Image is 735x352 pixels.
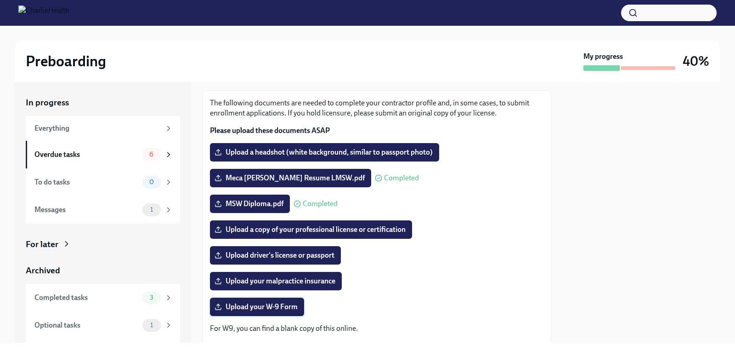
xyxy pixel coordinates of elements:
label: Meca [PERSON_NAME] Resume LMSW.pdf [210,169,371,187]
strong: Please upload these documents ASAP [210,126,330,135]
span: Upload a headshot (white background, similar to passport photo) [216,148,433,157]
label: Upload a headshot (white background, similar to passport photo) [210,143,439,162]
div: Overdue tasks [34,150,139,160]
label: MSW Diploma.pdf [210,195,290,213]
span: 6 [144,151,159,158]
p: For W9, you can find a blank copy of this online. [210,323,543,334]
label: Upload a copy of your professional license or certification [210,220,412,239]
div: To do tasks [34,177,139,187]
span: Meca [PERSON_NAME] Resume LMSW.pdf [216,173,365,183]
a: Messages1 [26,196,180,224]
label: Upload your W-9 Form [210,298,304,316]
strong: If you are an Independent Contractor, below are a few Malpractice Carriers that we suggest: [210,341,499,350]
label: Upload your malpractice insurance [210,272,342,290]
a: Completed tasks3 [26,284,180,312]
div: Messages [34,205,139,215]
div: Optional tasks [34,320,139,330]
div: Everything [34,123,161,133]
a: For later [26,238,180,250]
strong: My progress [583,52,623,62]
span: MSW Diploma.pdf [216,199,283,208]
span: Completed [384,174,419,182]
span: Upload driver's license or passport [216,251,334,260]
a: Archived [26,265,180,277]
span: 3 [144,294,159,301]
span: Upload your W-9 Form [216,302,298,312]
div: For later [26,238,58,250]
div: Completed tasks [34,293,139,303]
span: 0 [144,179,159,185]
a: Everything [26,116,180,141]
img: CharlieHealth [18,6,69,20]
a: Optional tasks1 [26,312,180,339]
span: Completed [303,200,338,208]
a: Overdue tasks6 [26,141,180,168]
label: Upload driver's license or passport [210,246,341,265]
span: Upload a copy of your professional license or certification [216,225,406,234]
a: In progress [26,97,180,109]
h2: Preboarding [26,52,106,70]
a: To do tasks0 [26,168,180,196]
span: 1 [145,206,158,213]
p: The following documents are needed to complete your contractor profile and, in some cases, to sub... [210,98,543,118]
span: 1 [145,322,158,329]
span: Upload your malpractice insurance [216,277,335,286]
h3: 40% [683,53,709,69]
